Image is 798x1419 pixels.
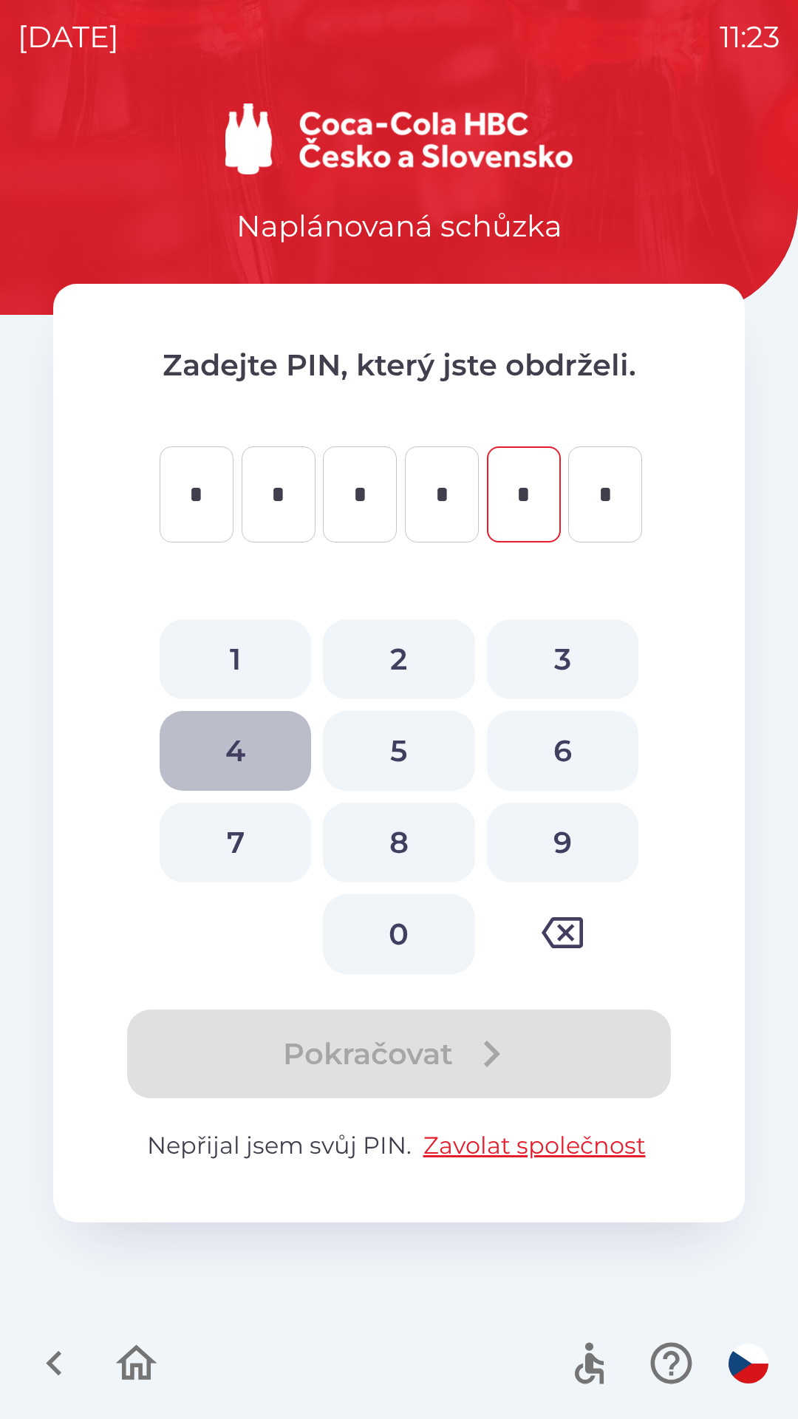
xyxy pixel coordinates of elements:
[729,1344,768,1384] img: cs flag
[323,619,474,699] button: 2
[720,15,780,59] p: 11:23
[112,1128,686,1163] p: Nepřijal jsem svůj PIN.
[18,15,119,59] p: [DATE]
[487,711,638,791] button: 6
[487,803,638,882] button: 9
[323,894,474,974] button: 0
[53,103,745,174] img: Logo
[417,1128,652,1163] button: Zavolat společnost
[487,619,638,699] button: 3
[236,204,562,248] p: Naplánovaná schůzka
[112,343,686,387] p: Zadejte PIN, který jste obdrželi.
[160,711,311,791] button: 4
[160,619,311,699] button: 1
[160,803,311,882] button: 7
[323,711,474,791] button: 5
[323,803,474,882] button: 8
